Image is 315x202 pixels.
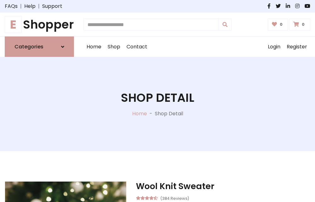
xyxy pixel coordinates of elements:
[5,16,22,33] span: E
[18,3,24,10] span: |
[300,22,306,27] span: 0
[265,37,284,57] a: Login
[268,19,288,30] a: 0
[147,110,155,117] p: -
[104,37,123,57] a: Shop
[83,37,104,57] a: Home
[136,181,310,191] h3: Wool Knit Sweater
[42,3,62,10] a: Support
[36,3,42,10] span: |
[24,3,36,10] a: Help
[284,37,310,57] a: Register
[289,19,310,30] a: 0
[14,44,43,50] h6: Categories
[5,18,74,31] h1: Shopper
[155,110,183,117] p: Shop Detail
[5,18,74,31] a: EShopper
[123,37,150,57] a: Contact
[121,91,194,105] h1: Shop Detail
[5,36,74,57] a: Categories
[132,110,147,117] a: Home
[278,22,284,27] span: 0
[5,3,18,10] a: FAQs
[160,194,189,202] small: (384 Reviews)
